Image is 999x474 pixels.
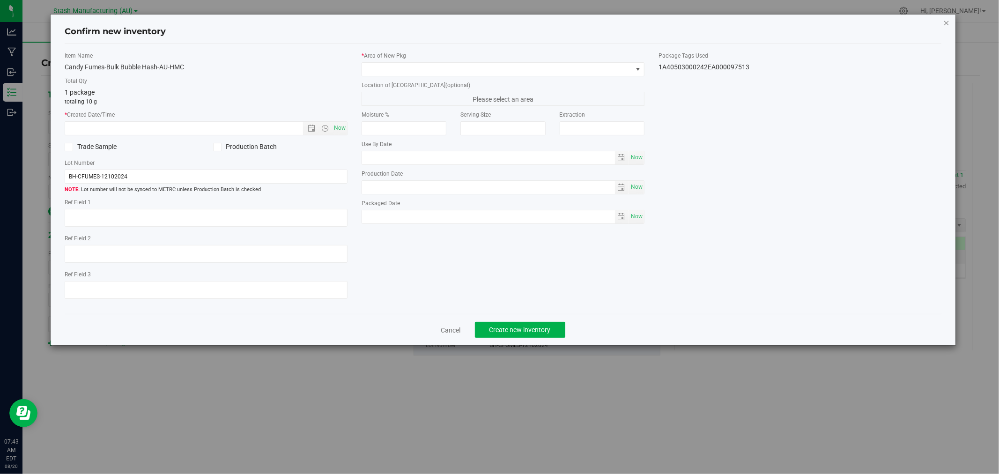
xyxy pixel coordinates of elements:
[65,142,199,152] label: Trade Sample
[65,186,348,194] span: Lot number will not be synced to METRC unless Production Batch is checked
[332,121,348,135] span: Set Current date
[615,210,629,223] span: select
[303,125,319,132] span: Open the date view
[560,111,644,119] label: Extraction
[475,322,565,338] button: Create new inventory
[362,170,644,178] label: Production Date
[489,326,551,333] span: Create new inventory
[317,125,333,132] span: Open the time view
[629,180,644,194] span: Set Current date
[65,234,348,243] label: Ref Field 2
[629,151,644,164] span: select
[65,97,348,106] p: totaling 10 g
[65,270,348,279] label: Ref Field 3
[65,26,166,38] h4: Confirm new inventory
[659,62,941,72] div: 1A40503000242EA000097513
[65,62,348,72] div: Candy Fumes-Bulk Bubble Hash-AU-HMC
[362,81,644,89] label: Location of [GEOGRAPHIC_DATA]
[65,111,348,119] label: Created Date/Time
[362,111,446,119] label: Moisture %
[445,82,470,89] span: (optional)
[659,52,941,60] label: Package Tags Used
[615,181,629,194] span: select
[65,52,348,60] label: Item Name
[629,181,644,194] span: select
[65,89,95,96] span: 1 package
[362,52,644,60] label: Area of New Pkg
[362,92,644,106] span: Please select an area
[65,77,348,85] label: Total Qty
[629,210,644,223] span: select
[65,198,348,207] label: Ref Field 1
[65,159,348,167] label: Lot Number
[213,142,348,152] label: Production Batch
[441,326,461,335] a: Cancel
[362,199,644,207] label: Packaged Date
[362,140,644,148] label: Use By Date
[615,151,629,164] span: select
[460,111,545,119] label: Serving Size
[629,210,644,223] span: Set Current date
[9,399,37,427] iframe: Resource center
[629,151,644,164] span: Set Current date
